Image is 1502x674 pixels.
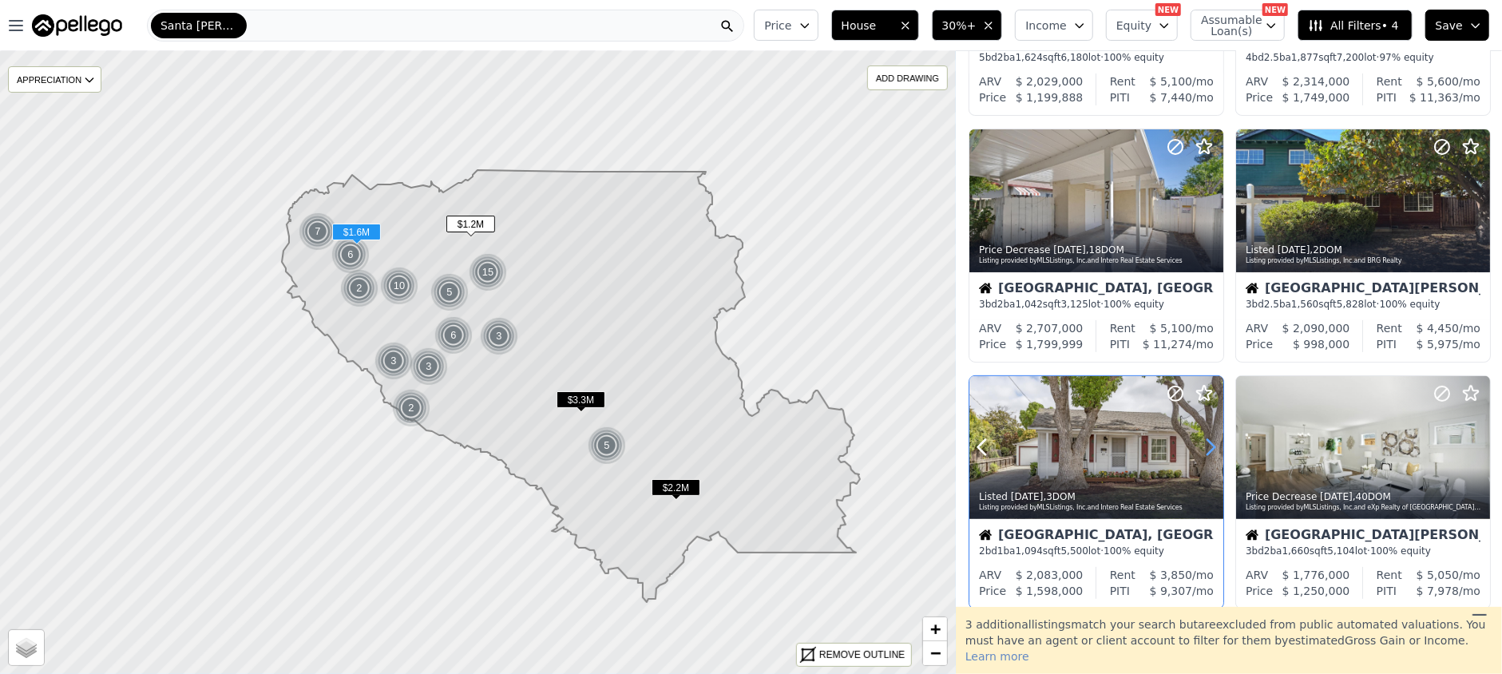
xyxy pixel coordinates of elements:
span: $ 1,250,000 [1282,585,1350,597]
span: $ 11,363 [1409,91,1459,104]
span: 1,042 [1016,299,1043,310]
span: 6,180 [1060,52,1088,63]
img: g1.png [410,347,449,386]
span: $ 2,083,000 [1016,569,1084,581]
div: APPRECIATION [8,66,101,93]
a: Listed [DATE],2DOMListing provided byMLSListings, Inc.and BRG RealtyHouse[GEOGRAPHIC_DATA][PERSON... [1235,129,1489,363]
div: Rent [1377,73,1402,89]
div: ARV [979,567,1001,583]
button: All Filters• 4 [1298,10,1412,41]
div: ARV [979,320,1001,336]
div: Listing provided by MLSListings, Inc. and BRG Realty [1246,256,1482,266]
button: Equity [1106,10,1178,41]
div: Listing provided by MLSListings, Inc. and eXp Realty of [GEOGRAPHIC_DATA][US_STATE], Inc. [1246,503,1482,513]
div: Listing provided by MLSListings, Inc. and Intero Real Estate Services [979,256,1215,266]
div: PITI [1377,89,1397,105]
div: NEW [1262,3,1288,16]
div: 2 bd 1 ba sqft lot · 100% equity [979,545,1214,557]
span: 30%+ [942,18,977,34]
div: Rent [1110,320,1135,336]
span: $ 1,749,000 [1282,91,1350,104]
div: /mo [1130,89,1214,105]
span: 1,877 [1291,52,1318,63]
div: ARV [1246,73,1268,89]
div: Rent [1377,567,1402,583]
img: g1.png [392,389,431,427]
span: All Filters • 4 [1308,18,1398,34]
time: 2025-08-14 19:13 [1011,491,1044,502]
div: ARV [1246,567,1268,583]
img: g1.png [375,342,414,380]
a: Zoom in [923,617,947,641]
span: Price [764,18,791,34]
div: PITI [1110,336,1130,352]
img: House [1246,529,1258,541]
div: 5 [430,273,469,311]
span: $ 5,600 [1417,75,1459,88]
span: $ 3,850 [1150,569,1192,581]
div: 3 [480,317,518,355]
span: Santa [PERSON_NAME] [161,18,237,34]
div: Rent [1377,320,1402,336]
span: $1.6M [332,224,381,240]
span: $ 9,307 [1150,585,1192,597]
span: + [930,619,941,639]
div: Listing provided by MLSListings, Inc. and Intero Real Estate Services [979,503,1215,513]
div: /mo [1397,336,1480,352]
div: [GEOGRAPHIC_DATA], [GEOGRAPHIC_DATA] [979,282,1214,298]
time: 2025-08-15 17:30 [1053,244,1086,256]
div: $1.2M [446,216,495,239]
div: Price [979,336,1006,352]
div: 5 [588,426,626,465]
div: 3 [375,342,413,380]
div: PITI [1110,89,1130,105]
span: 1,624 [1016,52,1043,63]
span: $ 5,100 [1150,322,1192,335]
div: ARV [979,73,1001,89]
button: House [831,10,919,41]
span: Income [1025,18,1067,34]
span: Equity [1116,18,1151,34]
span: $ 4,450 [1417,322,1459,335]
span: $3.3M [557,391,605,408]
div: /mo [1135,320,1214,336]
div: 3 bd 2.5 ba sqft lot · 100% equity [1246,298,1480,311]
div: /mo [1402,567,1480,583]
div: /mo [1402,320,1480,336]
img: House [979,282,992,295]
div: /mo [1402,73,1480,89]
div: 3 bd 2 ba sqft lot · 100% equity [1246,545,1480,557]
div: Rent [1110,567,1135,583]
img: g1.png [434,316,474,355]
img: g1.png [380,267,419,305]
div: /mo [1397,583,1480,599]
a: Price Decrease [DATE],40DOMListing provided byMLSListings, Inc.and eXp Realty of [GEOGRAPHIC_DATA... [1235,375,1489,609]
div: Price [979,89,1006,105]
img: g1.png [480,317,519,355]
div: 15 [469,253,507,291]
a: Price Decrease [DATE],18DOMListing provided byMLSListings, Inc.and Intero Real Estate ServicesHou... [969,129,1223,363]
div: $2.2M [652,479,700,502]
img: g1.png [469,253,508,291]
img: House [1246,282,1258,295]
span: $ 998,000 [1293,338,1349,351]
button: Income [1015,10,1093,41]
span: $ 2,314,000 [1282,75,1350,88]
span: Learn more [965,650,1029,663]
div: 6 [331,236,370,274]
div: 3 [410,347,448,386]
div: 2 [392,389,430,427]
div: /mo [1135,567,1214,583]
div: 10 [380,267,418,305]
div: 7 [299,212,337,251]
span: $ 7,978 [1417,585,1459,597]
a: Zoom out [923,641,947,665]
div: 5 bd 2 ba sqft lot · 100% equity [979,51,1214,64]
img: g1.png [340,269,379,307]
img: g1.png [588,426,627,465]
span: 5,828 [1337,299,1364,310]
div: 3 bd 2 ba sqft lot · 100% equity [979,298,1214,311]
div: PITI [1377,583,1397,599]
span: $ 5,050 [1417,569,1459,581]
span: $ 1,199,888 [1016,91,1084,104]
